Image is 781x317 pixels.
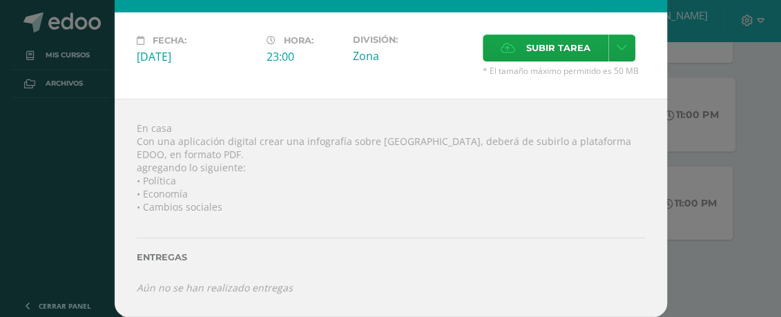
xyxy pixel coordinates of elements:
span: Hora: [284,35,314,46]
span: * El tamaño máximo permitido es 50 MB [483,65,645,77]
span: Subir tarea [526,35,590,61]
label: Entregas [137,252,645,262]
div: 23:00 [267,49,342,64]
div: [DATE] [137,49,255,64]
div: Zona [353,48,472,64]
label: División: [353,35,472,45]
span: Fecha: [153,35,186,46]
i: Aún no se han realizado entregas [137,281,293,294]
div: En casa Con una aplicación digital crear una infografía sobre [GEOGRAPHIC_DATA], deberá de subirl... [115,99,667,317]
